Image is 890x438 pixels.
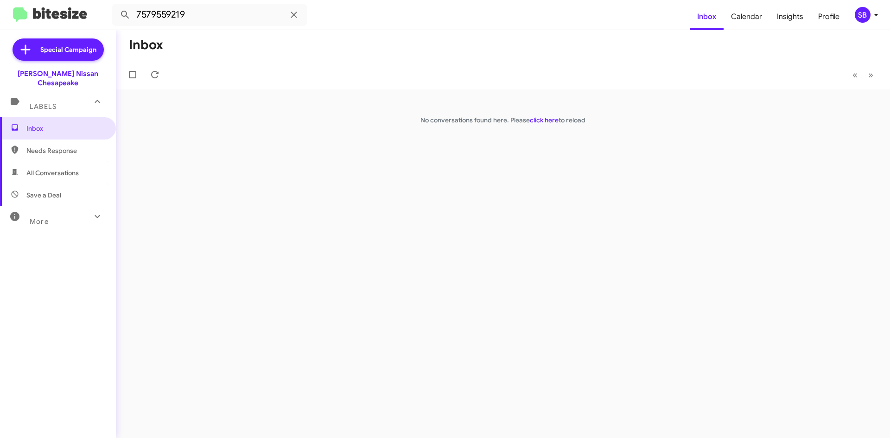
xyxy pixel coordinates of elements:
[26,190,61,200] span: Save a Deal
[26,124,105,133] span: Inbox
[852,69,858,81] span: «
[769,3,811,30] a: Insights
[13,38,104,61] a: Special Campaign
[863,65,879,84] button: Next
[116,115,890,125] p: No conversations found here. Please to reload
[112,4,307,26] input: Search
[847,65,879,84] nav: Page navigation example
[724,3,769,30] a: Calendar
[129,38,163,52] h1: Inbox
[847,7,880,23] button: SB
[690,3,724,30] a: Inbox
[811,3,847,30] a: Profile
[40,45,96,54] span: Special Campaign
[868,69,873,81] span: »
[30,217,49,226] span: More
[855,7,871,23] div: SB
[530,116,559,124] a: click here
[30,102,57,111] span: Labels
[26,168,79,178] span: All Conversations
[847,65,863,84] button: Previous
[26,146,105,155] span: Needs Response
